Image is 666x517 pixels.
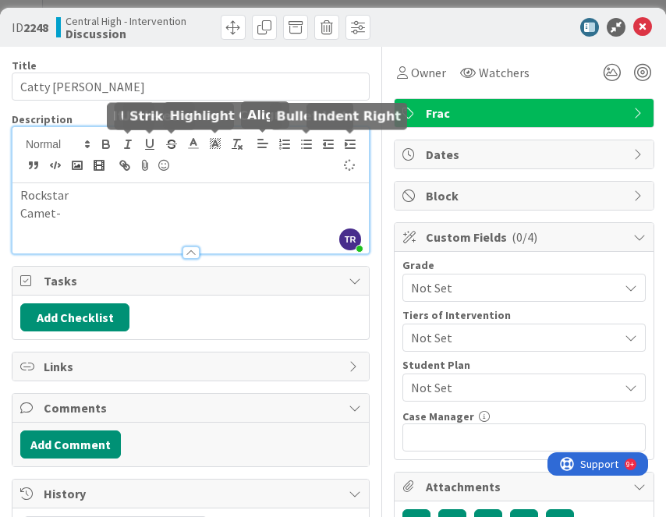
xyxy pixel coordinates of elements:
span: TR [339,228,361,250]
p: Rockstar [20,186,361,204]
div: Tiers of Intervention [402,310,646,320]
span: Not Set [411,277,611,299]
label: Title [12,58,37,73]
button: Add Checklist [20,303,129,331]
div: Student Plan [402,359,646,370]
h5: Align [247,108,283,122]
span: ID [12,18,48,37]
button: Add Comment [20,430,121,459]
b: Discussion [66,27,186,40]
div: 9+ [79,6,87,19]
span: Support [33,2,71,21]
h5: Underline [121,108,190,123]
span: Custom Fields [426,228,625,246]
span: Not Set [411,327,611,349]
p: Camet- [20,204,361,222]
span: Description [12,112,73,126]
span: Dates [426,145,625,164]
span: Not Set [411,378,618,397]
span: Owner [411,63,446,82]
span: Block [426,186,625,205]
h5: Highlight Color [170,108,276,123]
span: Frac [426,104,625,122]
label: Case Manager [402,409,474,423]
span: Tasks [44,271,341,290]
h5: Strikethrough [129,108,228,123]
span: Attachments [426,477,625,496]
h5: Italic [113,108,148,123]
input: type card name here... [12,73,370,101]
h5: Indent Right [314,108,402,123]
b: 2248 [23,19,48,35]
h5: Bullet List [277,108,348,123]
span: ( 0/4 ) [512,229,537,245]
span: Watchers [479,63,530,82]
span: Central High - Intervention [66,15,186,27]
span: History [44,484,341,503]
span: Links [44,357,341,376]
span: Comments [44,398,341,417]
div: Grade [402,260,646,271]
